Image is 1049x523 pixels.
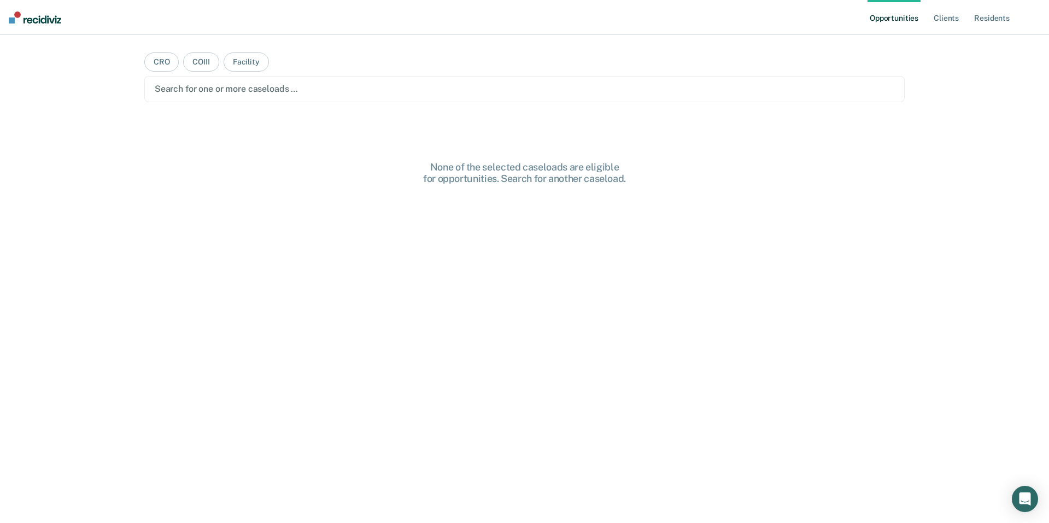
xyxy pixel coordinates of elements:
div: Open Intercom Messenger [1012,486,1038,512]
button: COIII [183,52,219,72]
button: CRO [144,52,179,72]
img: Recidiviz [9,11,61,23]
button: Facility [224,52,269,72]
div: None of the selected caseloads are eligible for opportunities. Search for another caseload. [350,161,700,185]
